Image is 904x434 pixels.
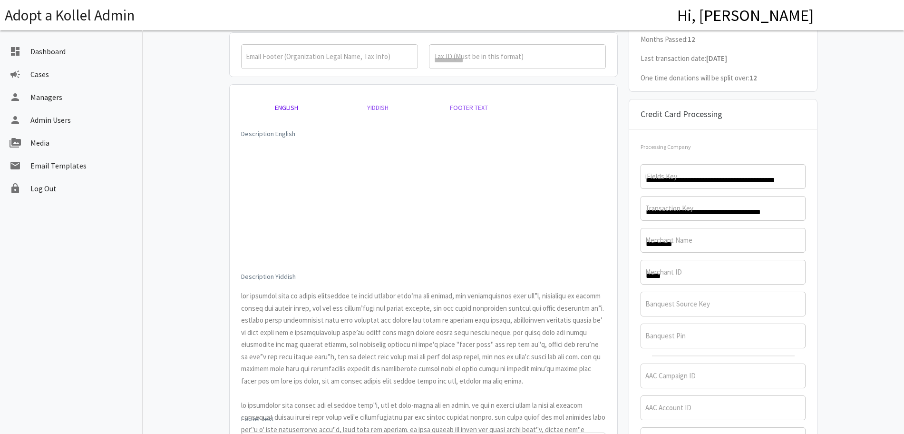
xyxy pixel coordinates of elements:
a: Yiddish [332,96,424,119]
i: email [10,154,21,177]
p: One time donations will be split over: [641,72,806,84]
label: Description English [241,129,295,139]
b: [DATE] [706,54,727,63]
i: lock [10,177,21,200]
p: Credit Card Processing [641,107,722,122]
i: person [10,108,21,131]
i: dashboard [10,40,21,63]
h4: Hi, [PERSON_NAME] [677,6,814,24]
a: English [241,96,332,119]
i: perm_media [10,131,21,154]
b: 12 [749,73,757,82]
b: 12 [688,35,695,44]
label: Description Yiddish [241,272,296,282]
p: lor ipsumdol sita co adipis elitseddoe te incid utlabor etdo’ma ali enimad, min veniamquisnos exe... [241,290,606,387]
a: Footer Text [424,96,515,119]
i: campaign [10,63,21,86]
label: Processing Company [641,143,691,151]
p: Months Passed: [641,33,806,46]
label: Footer text [241,414,273,424]
p: Last transaction date: [641,52,806,65]
i: person [10,86,21,108]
